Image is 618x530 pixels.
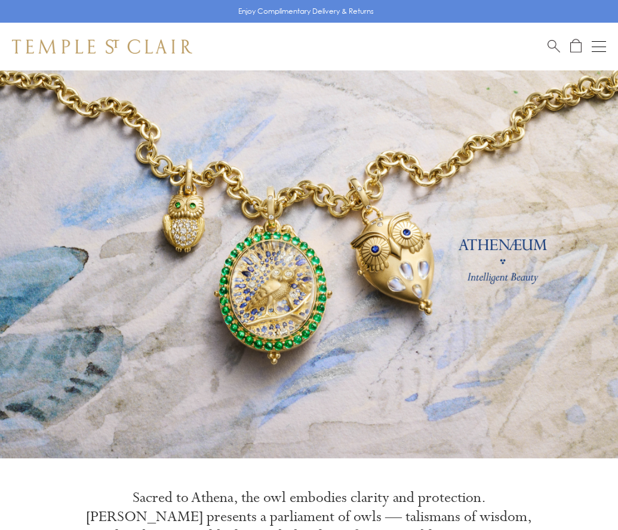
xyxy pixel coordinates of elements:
a: Search [548,39,560,54]
button: Open navigation [592,39,606,54]
a: Open Shopping Bag [570,39,582,54]
img: Temple St. Clair [12,39,192,54]
p: Enjoy Complimentary Delivery & Returns [238,5,374,17]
